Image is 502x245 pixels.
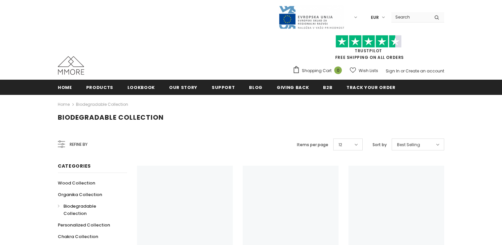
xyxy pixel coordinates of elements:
a: Create an account [406,68,444,74]
a: Javni Razpis [278,14,344,20]
a: Our Story [169,80,197,95]
a: Home [58,101,70,108]
span: Shopping Cart [302,67,332,74]
span: Blog [249,84,263,91]
span: FREE SHIPPING ON ALL ORDERS [293,38,444,60]
span: 12 [339,142,342,148]
span: Track your order [346,84,395,91]
span: Wood Collection [58,180,95,186]
a: Home [58,80,72,95]
span: Giving back [277,84,309,91]
img: MMORE Cases [58,56,84,75]
a: Personalized Collection [58,219,110,231]
span: Biodegradable Collection [63,203,96,217]
a: B2B [323,80,332,95]
input: Search Site [391,12,429,22]
a: Blog [249,80,263,95]
a: Lookbook [127,80,155,95]
span: Categories [58,163,91,169]
a: support [212,80,235,95]
a: Organika Collection [58,189,102,200]
span: Chakra Collection [58,233,98,240]
span: Products [86,84,113,91]
span: or [401,68,405,74]
a: Biodegradable Collection [76,102,128,107]
a: Sign In [386,68,400,74]
a: Giving back [277,80,309,95]
span: Personalized Collection [58,222,110,228]
span: Organika Collection [58,191,102,198]
a: Wish Lists [350,65,378,76]
span: Lookbook [127,84,155,91]
label: Items per page [297,142,328,148]
a: Products [86,80,113,95]
span: Wish Lists [359,67,378,74]
span: support [212,84,235,91]
label: Sort by [373,142,387,148]
a: Track your order [346,80,395,95]
span: Biodegradable Collection [58,113,164,122]
a: Chakra Collection [58,231,98,242]
span: Home [58,84,72,91]
span: B2B [323,84,332,91]
span: Best Selling [397,142,420,148]
img: Javni Razpis [278,5,344,29]
a: Biodegradable Collection [58,200,120,219]
a: Trustpilot [355,48,382,54]
a: Wood Collection [58,177,95,189]
img: Trust Pilot Stars [336,35,402,48]
span: Our Story [169,84,197,91]
span: EUR [371,14,379,21]
span: Refine by [70,141,88,148]
span: 0 [334,66,342,74]
a: Shopping Cart 0 [293,66,345,76]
